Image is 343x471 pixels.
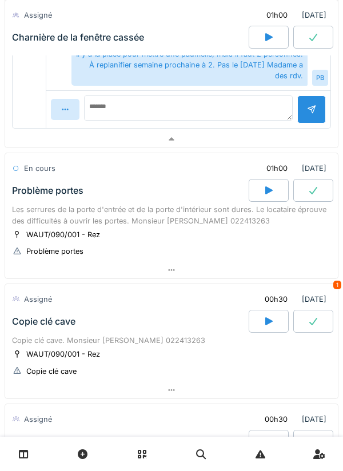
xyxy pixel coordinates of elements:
[71,44,308,86] div: Il y a la place pour mettre une paumelle, mais il faut 2 personnes. À replanifier semaine prochai...
[266,10,288,21] div: 01h00
[333,281,341,289] div: 1
[265,414,288,425] div: 00h30
[24,163,55,174] div: En cours
[24,414,52,425] div: Assigné
[24,10,52,21] div: Assigné
[265,294,288,305] div: 00h30
[312,70,328,86] div: PB
[257,5,331,26] div: [DATE]
[12,436,196,446] div: Even/100 : préparation d'une clé local vélo
[24,294,52,305] div: Assigné
[12,316,75,327] div: Copie clé cave
[12,32,144,43] div: Charnière de la fenêtre cassée
[257,158,331,179] div: [DATE]
[26,366,77,377] div: Copie clé cave
[12,204,331,226] div: Les serrures de la porte d'entrée et de la porte d'intérieur sont dures. Le locataire éprouve des...
[26,229,100,240] div: WAUT/090/001 - Rez
[12,185,83,196] div: Problème portes
[255,289,331,310] div: [DATE]
[255,409,331,430] div: [DATE]
[26,349,100,360] div: WAUT/090/001 - Rez
[12,335,331,346] div: Copie clé cave. Monsieur [PERSON_NAME] 022413263
[26,246,83,257] div: Problème portes
[266,163,288,174] div: 01h00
